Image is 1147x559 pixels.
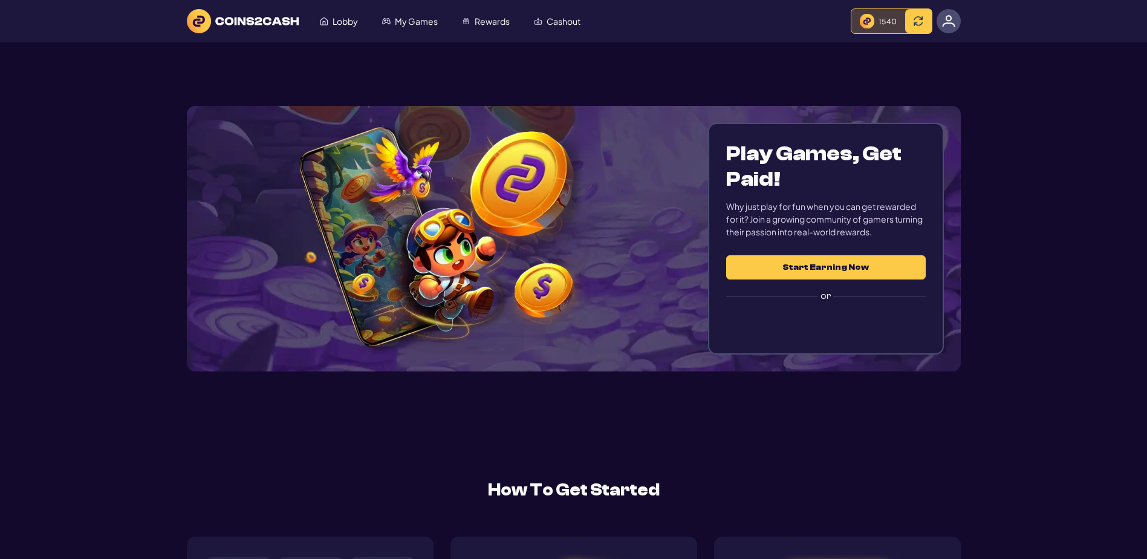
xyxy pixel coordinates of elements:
img: Cashout [534,17,542,25]
span: My Games [395,17,438,25]
label: or [726,279,925,312]
button: Start Earning Now [726,255,925,279]
a: Cashout [522,10,593,33]
img: Lobby [320,17,328,25]
h1: Play Games, Get Paid! [726,141,925,192]
img: Coins [860,14,874,28]
a: My Games [370,10,450,33]
span: Lobby [333,17,358,25]
span: Rewards [475,17,510,25]
iframe: Sign in with Google Button [720,311,931,338]
div: Why just play for fun when you can get rewarded for it? Join a growing community of gamers turnin... [726,200,925,238]
img: logo text [187,9,299,33]
a: Rewards [450,10,522,33]
img: My Games [382,17,391,25]
span: 1540 [879,16,897,26]
img: avatar [942,15,955,28]
h2: How To Get Started [187,477,961,503]
a: Lobby [308,10,370,33]
img: Rewards [462,17,470,25]
span: Cashout [547,17,580,25]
